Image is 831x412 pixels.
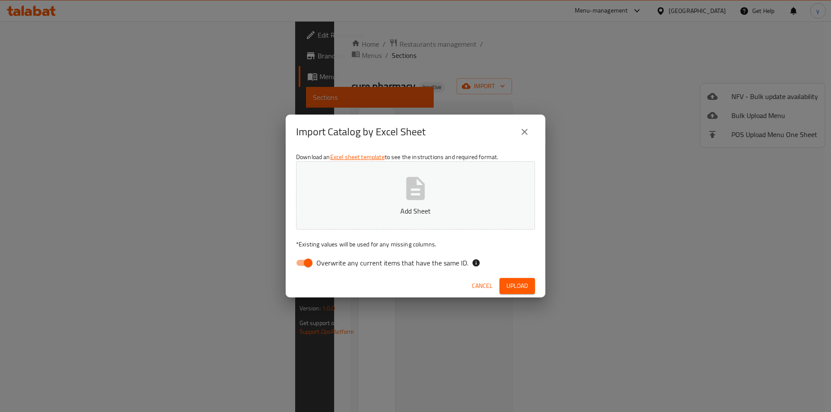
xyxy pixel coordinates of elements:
span: Cancel [472,281,493,291]
button: Cancel [468,278,496,294]
span: Overwrite any current items that have the same ID. [316,258,468,268]
h2: Import Catalog by Excel Sheet [296,125,425,139]
div: Download an to see the instructions and required format. [286,149,545,275]
a: Excel sheet template [330,151,385,163]
button: Add Sheet [296,161,535,230]
button: Upload [499,278,535,294]
span: Upload [506,281,528,291]
svg: If the overwrite option isn't selected, then the items that match an existing ID will be ignored ... [472,259,480,267]
button: close [514,121,535,142]
p: Existing values will be used for any missing columns. [296,240,535,249]
p: Add Sheet [309,206,522,216]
